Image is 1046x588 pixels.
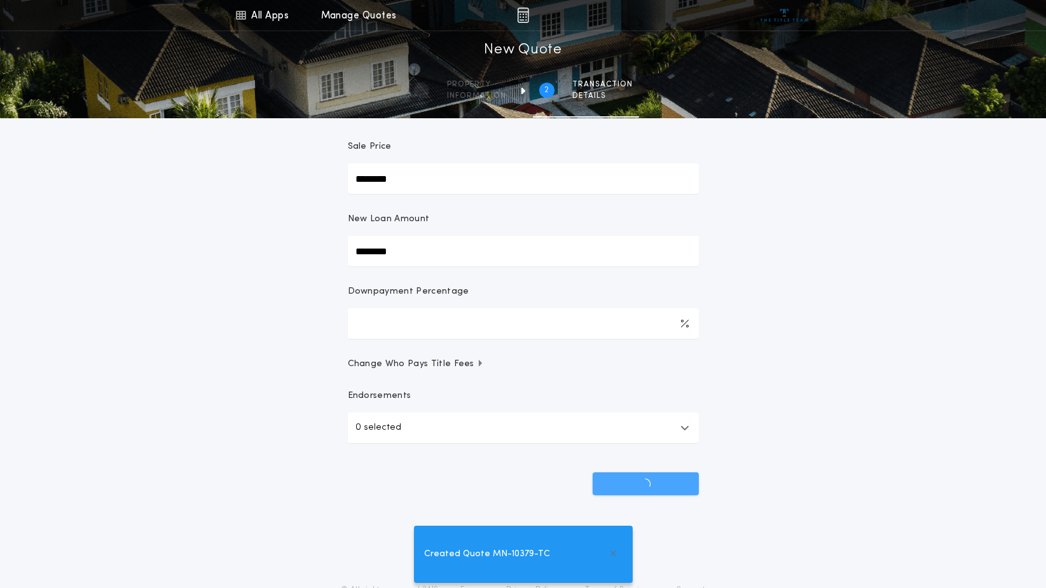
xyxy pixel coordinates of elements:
[447,91,506,101] span: information
[544,85,549,95] h2: 2
[348,163,699,194] input: Sale Price
[572,91,633,101] span: details
[447,79,506,90] span: Property
[348,236,699,266] input: New Loan Amount
[348,358,699,371] button: Change Who Pays Title Fees
[348,390,699,402] p: Endorsements
[348,358,485,371] span: Change Who Pays Title Fees
[348,213,430,226] p: New Loan Amount
[760,9,808,22] img: vs-icon
[572,79,633,90] span: Transaction
[348,308,699,339] input: Downpayment Percentage
[355,420,401,435] p: 0 selected
[348,285,469,298] p: Downpayment Percentage
[424,547,550,561] span: Created Quote MN-10379-TC
[348,413,699,443] button: 0 selected
[517,8,529,23] img: img
[484,40,561,60] h1: New Quote
[348,140,392,153] p: Sale Price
